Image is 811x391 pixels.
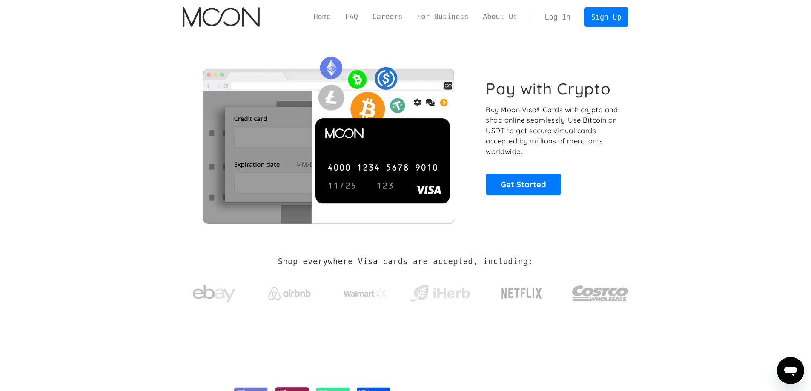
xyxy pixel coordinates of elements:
[344,288,386,299] img: Walmart
[307,11,338,22] a: Home
[777,357,804,384] iframe: Button to launch messaging window
[486,79,611,98] h1: Pay with Crypto
[278,257,533,266] h2: Shop everywhere Visa cards are accepted, including:
[183,51,474,223] img: Moon Cards let you spend your crypto anywhere Visa is accepted.
[572,277,629,309] img: Costco
[410,11,476,22] a: For Business
[365,11,410,22] a: Careers
[258,278,321,304] a: Airbnb
[183,7,260,27] a: home
[408,274,472,309] a: iHerb
[538,8,578,26] a: Log In
[338,11,365,22] a: FAQ
[333,280,396,303] a: Walmart
[268,287,311,300] img: Airbnb
[486,105,619,157] p: Buy Moon Visa® Cards with crypto and shop online seamlessly! Use Bitcoin or USDT to get secure vi...
[500,283,543,304] img: Netflix
[183,7,260,27] img: Moon Logo
[484,274,560,308] a: Netflix
[572,269,629,314] a: Costco
[183,272,246,311] a: ebay
[193,280,235,307] img: ebay
[584,7,628,26] a: Sign Up
[476,11,524,22] a: About Us
[486,174,561,195] a: Get Started
[408,283,472,305] img: iHerb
